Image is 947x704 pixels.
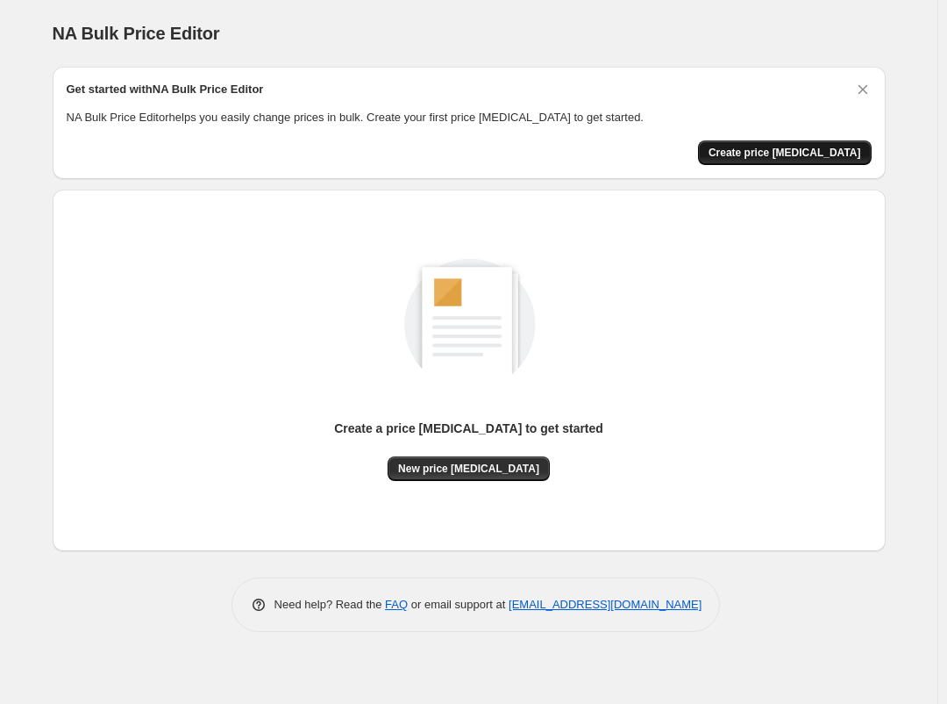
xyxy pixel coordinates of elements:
a: [EMAIL_ADDRESS][DOMAIN_NAME] [509,598,701,611]
p: NA Bulk Price Editor helps you easily change prices in bulk. Create your first price [MEDICAL_DAT... [67,109,872,126]
button: Dismiss card [854,81,872,98]
span: NA Bulk Price Editor [53,24,220,43]
span: Need help? Read the [274,598,386,611]
h2: Get started with NA Bulk Price Editor [67,81,264,98]
button: New price [MEDICAL_DATA] [388,456,550,481]
a: FAQ [385,598,408,611]
p: Create a price [MEDICAL_DATA] to get started [334,420,603,437]
button: Create price change job [698,140,872,165]
span: New price [MEDICAL_DATA] [398,462,539,476]
span: or email support at [408,598,509,611]
span: Create price [MEDICAL_DATA] [708,146,861,160]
